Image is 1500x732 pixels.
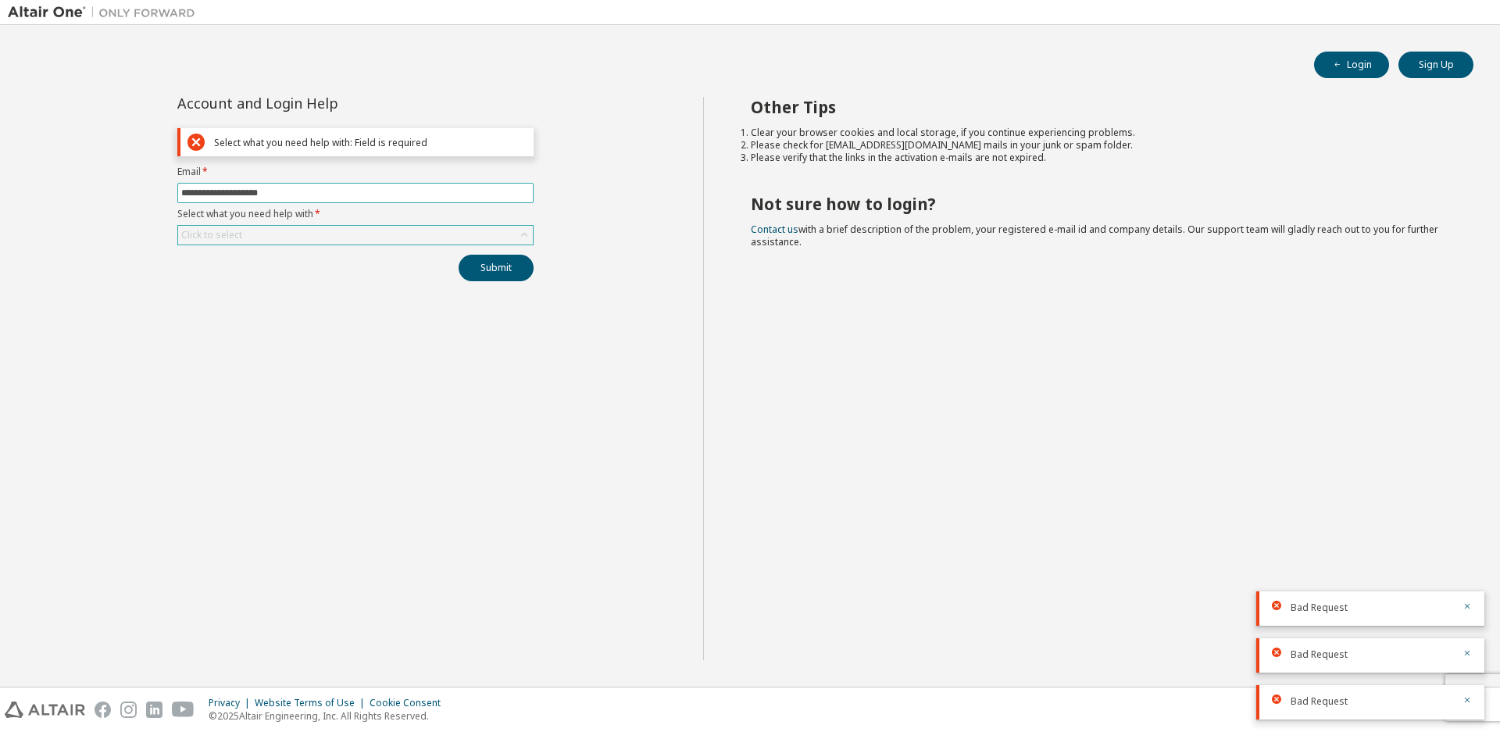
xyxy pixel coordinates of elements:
[1398,52,1473,78] button: Sign Up
[459,255,534,281] button: Submit
[177,97,462,109] div: Account and Login Help
[178,226,533,245] div: Click to select
[751,223,1438,248] span: with a brief description of the problem, your registered e-mail id and company details. Our suppo...
[1291,602,1348,614] span: Bad Request
[146,702,162,718] img: linkedin.svg
[1291,648,1348,661] span: Bad Request
[370,697,450,709] div: Cookie Consent
[751,223,798,236] a: Contact us
[95,702,111,718] img: facebook.svg
[177,208,534,220] label: Select what you need help with
[8,5,203,20] img: Altair One
[751,194,1446,214] h2: Not sure how to login?
[751,127,1446,139] li: Clear your browser cookies and local storage, if you continue experiencing problems.
[255,697,370,709] div: Website Terms of Use
[172,702,195,718] img: youtube.svg
[751,97,1446,117] h2: Other Tips
[1314,52,1389,78] button: Login
[5,702,85,718] img: altair_logo.svg
[1291,695,1348,708] span: Bad Request
[177,166,534,178] label: Email
[751,139,1446,152] li: Please check for [EMAIL_ADDRESS][DOMAIN_NAME] mails in your junk or spam folder.
[181,229,242,241] div: Click to select
[214,137,527,148] div: Select what you need help with: Field is required
[209,697,255,709] div: Privacy
[209,709,450,723] p: © 2025 Altair Engineering, Inc. All Rights Reserved.
[751,152,1446,164] li: Please verify that the links in the activation e-mails are not expired.
[120,702,137,718] img: instagram.svg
